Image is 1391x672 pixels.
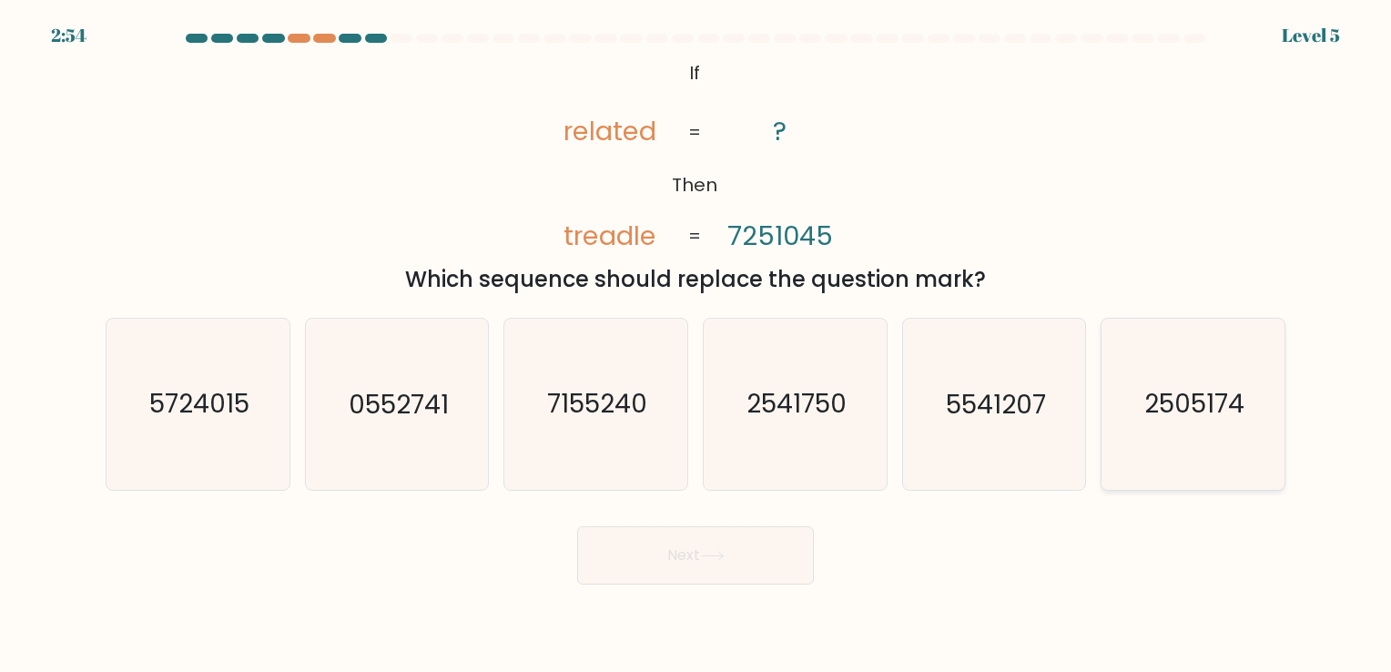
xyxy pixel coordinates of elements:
text: 7155240 [548,387,648,423]
text: 0552741 [349,387,449,423]
tspan: = [689,119,702,145]
text: 5541207 [946,387,1046,423]
button: Next [577,526,814,585]
div: Level 5 [1282,22,1340,49]
tspan: related [564,113,657,149]
text: 2541750 [746,387,847,423]
tspan: = [689,224,702,249]
svg: @import url('[URL][DOMAIN_NAME]); [532,55,858,256]
tspan: treadle [564,218,657,254]
tspan: If [690,60,701,86]
tspan: 7251045 [727,218,833,254]
div: 2:54 [51,22,86,49]
tspan: ? [774,113,787,149]
tspan: Then [673,172,718,198]
text: 5724015 [149,387,249,423]
text: 2505174 [1144,387,1244,423]
div: Which sequence should replace the question mark? [117,263,1274,296]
